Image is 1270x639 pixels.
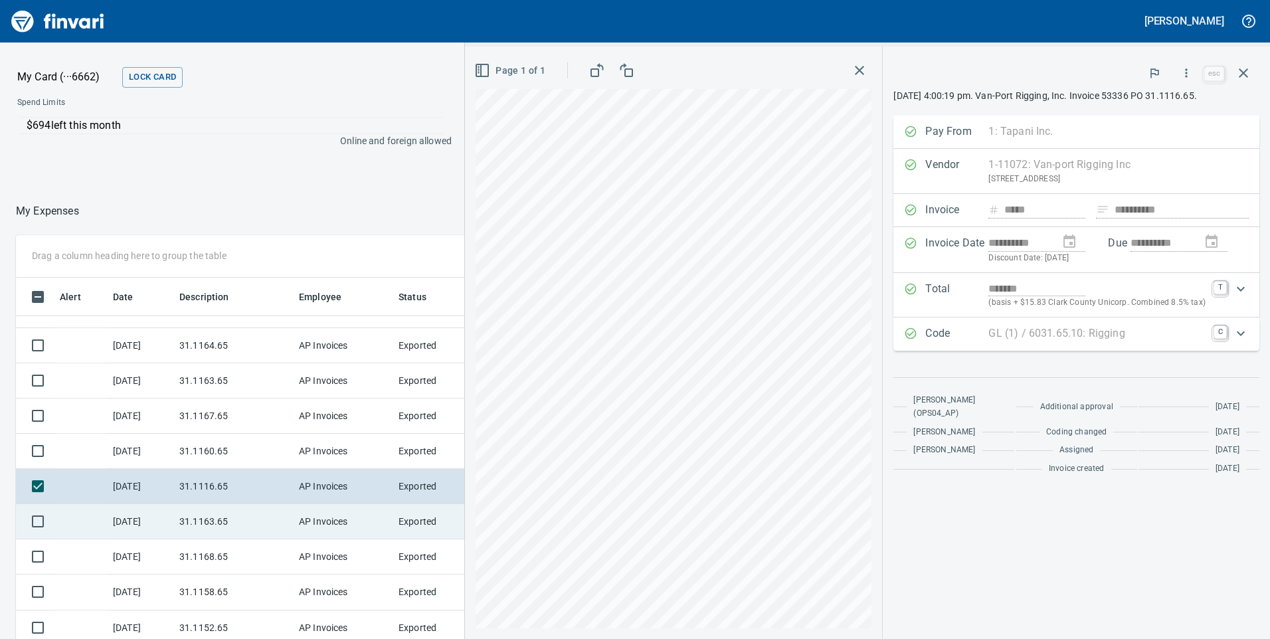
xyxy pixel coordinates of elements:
[1214,325,1227,339] a: C
[399,289,426,305] span: Status
[108,399,174,434] td: [DATE]
[1216,444,1239,457] span: [DATE]
[8,5,108,37] img: Finvari
[1040,401,1113,414] span: Additional approval
[294,469,393,504] td: AP Invoices
[17,69,117,85] p: My Card (···6662)
[122,67,183,88] button: Lock Card
[393,399,493,434] td: Exported
[174,363,294,399] td: 31.1163.65
[1201,57,1259,89] span: Close invoice
[108,504,174,539] td: [DATE]
[913,394,1008,420] span: [PERSON_NAME] (OPS04_AP)
[1204,66,1224,81] a: esc
[294,575,393,610] td: AP Invoices
[179,289,229,305] span: Description
[393,363,493,399] td: Exported
[1144,14,1224,28] h5: [PERSON_NAME]
[1216,401,1239,414] span: [DATE]
[913,426,975,439] span: [PERSON_NAME]
[60,289,81,305] span: Alert
[1214,281,1227,294] a: T
[1059,444,1093,457] span: Assigned
[60,289,98,305] span: Alert
[925,281,988,310] p: Total
[174,575,294,610] td: 31.1158.65
[1172,58,1201,88] button: More
[294,504,393,539] td: AP Invoices
[294,363,393,399] td: AP Invoices
[108,363,174,399] td: [DATE]
[179,289,246,305] span: Description
[174,504,294,539] td: 31.1163.65
[294,328,393,363] td: AP Invoices
[299,289,359,305] span: Employee
[174,539,294,575] td: 31.1168.65
[108,434,174,469] td: [DATE]
[477,62,545,79] span: Page 1 of 1
[893,318,1259,351] div: Expand
[1216,462,1239,476] span: [DATE]
[393,328,493,363] td: Exported
[1049,462,1105,476] span: Invoice created
[113,289,151,305] span: Date
[988,325,1125,341] p: GL (1) / 6031.65.10: Rigging
[988,296,1206,310] p: (basis + $15.83 Clark County Unicorp. Combined 8.5% tax)
[16,203,79,219] nav: breadcrumb
[393,469,493,504] td: Exported
[16,203,79,219] p: My Expenses
[925,325,988,343] p: Code
[399,289,444,305] span: Status
[893,89,1259,102] p: [DATE] 4:00:19 pm. Van-Port Rigging, Inc. Invoice 53336 PO 31.1116.65.
[108,575,174,610] td: [DATE]
[299,289,341,305] span: Employee
[174,399,294,434] td: 31.1167.65
[108,469,174,504] td: [DATE]
[1140,58,1169,88] button: Flag
[17,96,257,110] span: Spend Limits
[174,328,294,363] td: 31.1164.65
[393,504,493,539] td: Exported
[393,539,493,575] td: Exported
[108,328,174,363] td: [DATE]
[1141,11,1227,31] button: [PERSON_NAME]
[294,434,393,469] td: AP Invoices
[393,575,493,610] td: Exported
[108,539,174,575] td: [DATE]
[294,539,393,575] td: AP Invoices
[1216,426,1239,439] span: [DATE]
[32,249,227,262] p: Drag a column heading here to group the table
[472,58,551,83] button: Page 1 of 1
[393,434,493,469] td: Exported
[913,444,975,457] span: [PERSON_NAME]
[129,70,176,85] span: Lock Card
[1046,426,1107,439] span: Coding changed
[893,273,1259,318] div: Expand
[27,118,443,134] p: $694 left this month
[113,289,134,305] span: Date
[294,399,393,434] td: AP Invoices
[174,434,294,469] td: 31.1160.65
[7,134,452,147] p: Online and foreign allowed
[174,469,294,504] td: 31.1116.65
